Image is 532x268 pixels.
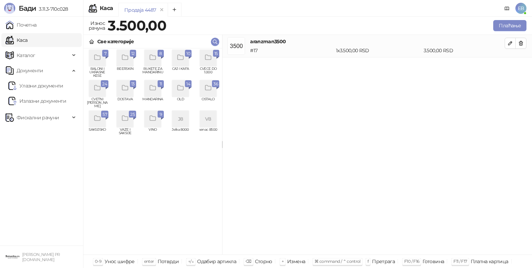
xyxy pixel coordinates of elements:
div: Потврди [158,257,179,266]
span: Jelka 8000 [169,128,192,138]
span: Каталог [17,48,35,62]
div: 3.500,00 RSD [422,47,506,54]
div: Претрага [372,257,395,266]
div: Све категорије [97,38,134,45]
span: VAZE I SAKSIJE [114,128,136,138]
span: DOSTAVA [114,98,136,108]
button: Плаћање [493,20,526,31]
h4: aranzman3500 [250,38,505,45]
button: remove [157,7,166,13]
span: 0-9 [95,259,101,264]
img: 64x64-companyLogo-0e2e8aaa-0bd2-431b-8613-6e3c65811325.png [6,250,19,264]
span: ⌫ [246,259,251,264]
div: Продаја 4487 [124,6,156,14]
div: V8 [200,111,216,127]
span: 9 [159,111,162,118]
span: Бади [19,4,36,12]
div: Платна картица [471,257,508,266]
span: CVECE DO 1.000 [197,67,219,77]
span: 7 [104,50,107,57]
small: [PERSON_NAME] PR [DOMAIN_NAME] [22,252,60,262]
span: F11 / F17 [453,259,467,264]
a: Документација [502,3,513,14]
a: Излазни документи [8,94,66,108]
span: EB [515,3,526,14]
span: CVETNI [PERSON_NAME] [86,98,108,108]
span: ↑/↓ [188,259,194,264]
span: CAJ I KAFA [169,67,192,77]
span: 36 [213,80,218,88]
span: 12 [131,50,135,57]
span: 3.11.3-710c028 [36,6,68,12]
span: VINO [142,128,164,138]
span: Фискални рачуни [17,111,59,124]
div: grid [83,48,222,255]
span: 14 [186,80,190,88]
span: OLD [169,98,192,108]
div: Каса [100,6,113,11]
span: BUKETE ZA MANDARINU [142,67,164,77]
strong: 3.500,00 [108,17,166,34]
div: Сторно [255,257,272,266]
span: 15 [214,50,218,57]
div: J8 [172,111,189,127]
div: # 17 [249,47,335,54]
a: Почетна [6,18,37,32]
span: 8 [159,50,162,57]
span: Документи [17,64,43,77]
span: venac 8500 [197,128,219,138]
span: BALONI I UKRASNE KESE [86,67,108,77]
span: 13 [131,80,135,88]
span: F10 / F16 [404,259,419,264]
div: Унос шифре [105,257,135,266]
span: MANDARINA [142,98,164,108]
span: 57 [103,111,107,118]
span: 24 [102,80,107,88]
span: ⌘ command / ⌃ control [314,259,361,264]
button: Add tab [168,3,181,17]
a: Каса [6,33,27,47]
span: enter [144,259,154,264]
span: 10 [186,50,190,57]
div: Готовина [423,257,444,266]
span: f [367,259,369,264]
div: 1 x 3.500,00 RSD [335,47,422,54]
span: SAKSIJSKO [86,128,108,138]
span: 25 [130,111,135,118]
img: Logo [4,3,15,14]
span: BEERSKIN [114,67,136,77]
div: Износ рачуна [87,19,106,33]
div: Измена [287,257,305,266]
span: OSTALO [197,98,219,108]
a: Ulazni dokumentiУлазни документи [8,79,63,93]
div: Одабир артикла [197,257,236,266]
span: 11 [159,80,162,88]
span: + [282,259,284,264]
